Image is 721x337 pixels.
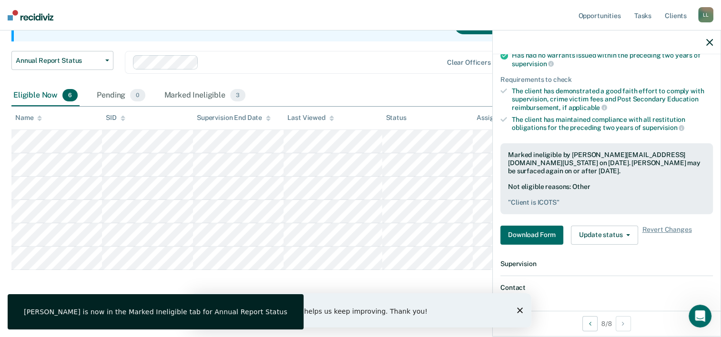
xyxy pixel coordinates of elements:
span: 6 [62,89,78,101]
div: Pending [95,85,147,106]
div: 8 / 8 [493,311,721,336]
span: 3 [230,89,245,101]
div: The client has demonstrated a good faith effort to comply with supervision, crime victim fees and... [512,87,713,111]
div: L L [698,7,713,22]
div: Marked ineligible by [PERSON_NAME][EMAIL_ADDRESS][DOMAIN_NAME][US_STATE] on [DATE]. [PERSON_NAME]... [508,151,705,175]
div: Name [15,114,42,122]
button: Download Form [500,226,563,245]
div: SID [106,114,125,122]
div: The client has maintained compliance with all restitution obligations for the preceding two years of [512,116,713,132]
dt: Supervision [500,260,713,268]
span: Revert Changes [642,226,691,245]
span: applicable [569,104,607,111]
pre: " Client is ICOTS " [508,198,705,207]
img: Recidiviz [8,10,53,20]
button: Previous Opportunity [582,316,598,331]
div: Supervision End Date [197,114,271,122]
a: Navigate to form link [500,226,567,245]
div: Assigned to [477,114,521,122]
div: Last Viewed [287,114,334,122]
div: [PERSON_NAME] is now in the Marked Ineligible tab for Annual Report Status [24,307,287,316]
button: Update status [571,226,638,245]
iframe: Intercom live chat [689,305,711,327]
div: Requirements to check [500,76,713,84]
div: Has had no warrants issued within the preceding two years of [512,51,713,68]
span: 0 [130,89,145,101]
span: supervision [512,60,554,68]
div: Eligible Now [11,85,80,106]
span: supervision [642,124,684,131]
div: Not eligible reasons: Other [508,183,705,207]
dt: Contact [500,284,713,292]
iframe: Survey by Kim from Recidiviz [190,293,531,327]
div: Clear officers [447,59,491,67]
div: Marked Ineligible [162,85,248,106]
span: Annual Report Status [16,57,102,65]
button: Next Opportunity [616,316,631,331]
div: Status [386,114,406,122]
